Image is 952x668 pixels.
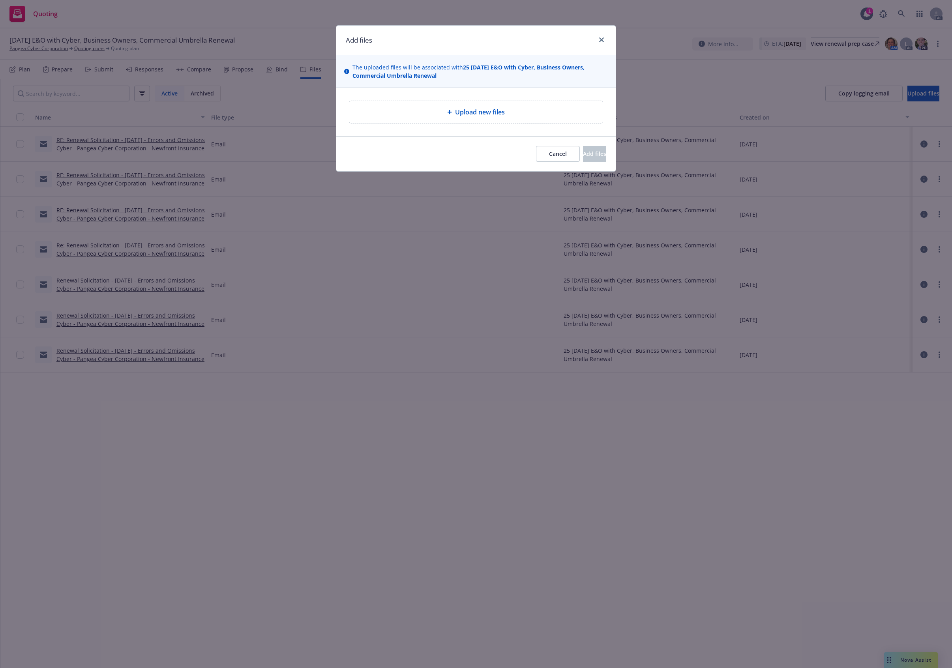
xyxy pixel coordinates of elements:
h1: Add files [346,35,372,45]
span: Add files [583,150,606,157]
span: The uploaded files will be associated with [352,63,608,80]
span: Upload new files [455,107,505,117]
div: Upload new files [349,101,603,123]
button: Add files [583,146,606,162]
button: Cancel [536,146,580,162]
span: Cancel [549,150,567,157]
strong: 25 [DATE] E&O with Cyber, Business Owners, Commercial Umbrella Renewal [352,64,585,79]
a: close [597,35,606,45]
